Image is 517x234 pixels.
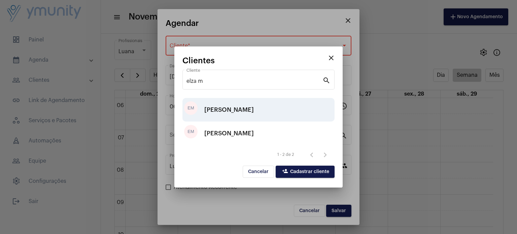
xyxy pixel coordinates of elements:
[277,153,294,157] div: 1 - 2 de 2
[184,101,198,115] div: EM
[204,123,254,143] div: [PERSON_NAME]
[248,169,269,174] span: Cancelar
[182,56,215,65] span: Clientes
[322,76,331,84] mat-icon: search
[184,125,198,138] div: EM
[318,148,332,161] button: Próxima página
[305,148,318,161] button: Página anterior
[281,169,329,174] span: Cadastrar cliente
[243,166,274,178] button: Cancelar
[281,168,289,176] mat-icon: person_add
[204,100,254,120] div: [PERSON_NAME]
[186,78,322,84] input: Pesquisar cliente
[327,54,335,62] mat-icon: close
[276,166,335,178] button: Cadastrar cliente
